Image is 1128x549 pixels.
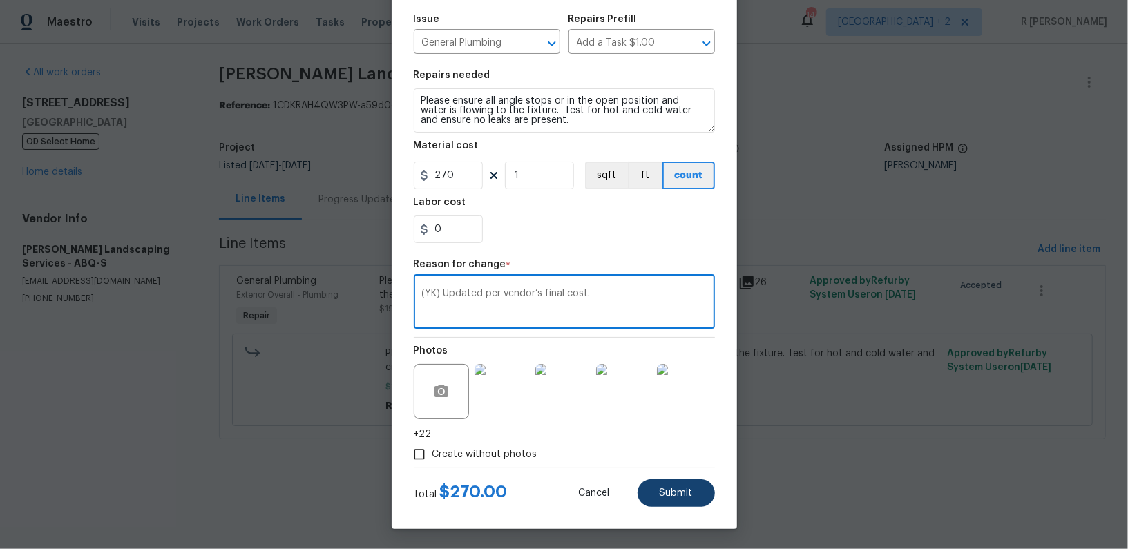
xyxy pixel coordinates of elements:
[660,488,693,499] span: Submit
[414,70,490,80] h5: Repairs needed
[579,488,610,499] span: Cancel
[414,346,448,356] h5: Photos
[414,198,466,207] h5: Labor cost
[585,162,628,189] button: sqft
[422,289,707,318] textarea: (YK) Updated per vendor’s final cost.
[568,15,637,24] h5: Repairs Prefill
[414,141,479,151] h5: Material cost
[414,88,715,133] textarea: Please ensure all angle stops or in the open position and water is flowing to the fixture. Test f...
[440,483,508,500] span: $ 270.00
[414,427,432,441] span: +22
[638,479,715,507] button: Submit
[697,34,716,53] button: Open
[628,162,662,189] button: ft
[414,485,508,501] div: Total
[414,15,440,24] h5: Issue
[414,260,506,269] h5: Reason for change
[432,447,537,462] span: Create without photos
[662,162,715,189] button: count
[557,479,632,507] button: Cancel
[542,34,562,53] button: Open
